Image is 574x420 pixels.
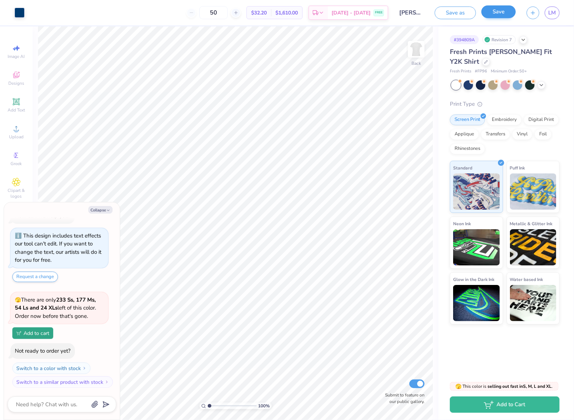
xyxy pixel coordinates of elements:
img: Neon Ink [453,229,500,265]
input: – – [199,6,228,19]
span: 100 % [258,403,270,409]
span: Image AI [8,54,25,59]
div: Foil [535,129,552,140]
div: Print Type [450,100,560,108]
span: Fresh Prints [PERSON_NAME] Fit Y2K Shirt [450,47,552,66]
div: Screen Print [450,114,485,125]
div: Revision 7 [482,35,516,44]
div: This design includes text effects our tool can't edit. If you want to change the text, our artist... [15,232,101,264]
button: Switch to a similar product with stock [12,376,113,388]
div: Back [411,60,421,67]
span: Glow in the Dark Ink [453,276,494,283]
span: Standard [453,164,472,172]
span: Designs [8,80,24,86]
button: Request a change [12,272,58,282]
img: Standard [453,173,500,210]
span: LM [548,9,556,17]
div: Digital Print [524,114,559,125]
label: Submit to feature on our public gallery. [381,392,425,405]
div: # 394809A [450,35,479,44]
div: Transfers [481,129,510,140]
div: Embroidery [487,114,522,125]
a: LM [545,7,560,19]
span: 🫣 [15,297,21,303]
img: Water based Ink [510,285,557,321]
span: Water based Ink [510,276,543,283]
span: Fresh Prints [450,68,471,75]
span: FREE [375,10,383,15]
img: Glow in the Dark Ink [453,285,500,321]
div: Not ready to order yet? [15,347,71,354]
span: Neon Ink [453,220,471,227]
button: Add to Cart [450,396,560,413]
button: Switch to a color with stock [12,362,90,374]
span: Greek [11,161,22,167]
img: Add to cart [16,331,21,335]
span: Puff Ink [510,164,525,172]
strong: selling out fast in S, M, L and XL [488,383,552,389]
button: Save [481,5,516,18]
span: # FP96 [475,68,487,75]
button: Add to cart [12,327,53,339]
span: [DATE] - [DATE] [332,9,371,17]
span: $32.20 [251,9,267,17]
span: Add Text [8,107,25,113]
img: Switch to a color with stock [82,366,86,370]
img: Back [409,42,423,56]
span: This color is . [456,383,553,390]
button: Save as [435,7,476,19]
span: Metallic & Glitter Ink [510,220,553,227]
span: Minimum Order: 50 + [491,68,527,75]
span: Clipart & logos [4,188,29,199]
div: Rhinestones [450,143,485,154]
img: Puff Ink [510,173,557,210]
span: 🫣 [456,383,462,390]
input: Untitled Design [394,5,429,20]
div: Applique [450,129,479,140]
img: Switch to a similar product with stock [105,380,109,384]
button: Collapse [88,206,113,214]
span: $1,610.00 [275,9,298,17]
div: Vinyl [512,129,532,140]
span: There are only left of this color. Order now before that's gone. [15,296,96,320]
img: Metallic & Glitter Ink [510,229,557,265]
span: Upload [9,134,24,140]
